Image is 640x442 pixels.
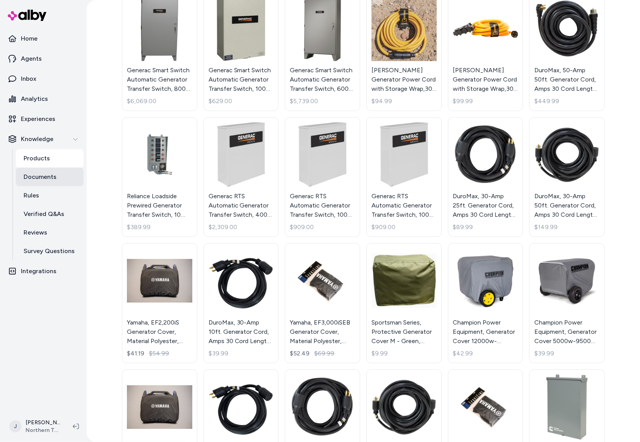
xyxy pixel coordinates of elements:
[122,117,197,237] a: Reliance Loadside Prewired Generator Transfer Switch, 10 Circuits, 125/250 Volts, 30 Amps, 7,500 ...
[366,243,442,363] a: Sportsman Series, Protective Generator Cover M - Green, Material Nylon, Closure Type Other, Compa...
[16,242,84,260] a: Survey Questions
[3,70,84,88] a: Inbox
[16,149,84,168] a: Products
[3,90,84,108] a: Analytics
[285,117,360,237] a: Generac RTS Automatic Generator Transfer Switch, 100 Amp, 120/240 Volts, 3 Phase, Type N, Model# ...
[16,205,84,223] a: Verified Q&As
[21,267,56,276] p: Integrations
[24,228,47,237] p: Reviews
[16,168,84,186] a: Documents
[3,29,84,48] a: Home
[448,117,524,237] a: DuroMax, 30-Amp 25ft. Generator Cord, Amps 30 Cord Length 25 ft, Max. Volts 240 Model# XP3025GCDu...
[21,114,55,124] p: Experiences
[204,117,279,237] a: Generac RTS Automatic Generator Transfer Switch, 400 Amp, 120/240 Volts, 3 Phase, Type N, Model# ...
[24,172,56,182] p: Documents
[21,74,36,83] p: Inbox
[529,243,605,363] a: Champion Power Equipment, Generator Cover 5000w-9500w, Material Vinyl, Closure Type Elastic, Comp...
[3,49,84,68] a: Agents
[529,117,605,237] a: DuroMax, 30-Amp 50ft. Generator Cord, Amps 30 Cord Length 50 ft, Max. Volts 240 Model# XP3050GCDu...
[21,34,38,43] p: Home
[24,191,39,200] p: Rules
[204,243,279,363] a: DuroMax, 30-Amp 10ft. Generator Cord, Amps 30 Cord Length 10 ft, Max. Volts 240 Model# XP3010GCDu...
[285,243,360,363] a: Yamaha, EF3,000iSEB Generator Cover, Material Polyester, Closure Type Elastic, Compatible With Ot...
[3,110,84,128] a: Experiences
[21,54,42,63] p: Agents
[24,209,64,219] p: Verified Q&As
[24,154,50,163] p: Products
[448,243,524,363] a: Champion Power Equipment, Generator Cover 12000w-15000w, Material Vinyl, Closure Type Elastic, Co...
[366,117,442,237] a: Generac RTS Automatic Generator Transfer Switch, 100 Amp, 120/208 Volts, 3 Phase, Type N, Model# ...
[9,420,22,433] span: J
[24,246,75,256] p: Survey Questions
[5,414,67,439] button: J[PERSON_NAME]Northern Tool
[122,243,197,363] a: Yamaha, EF2,200iS Generator Cover, Material Polyester, Closure Type Elastic, Compatible With Othe...
[21,134,53,144] p: Knowledge
[16,223,84,242] a: Reviews
[26,427,60,434] span: Northern Tool
[3,130,84,148] button: Knowledge
[3,262,84,280] a: Integrations
[21,94,48,104] p: Analytics
[26,419,60,427] p: [PERSON_NAME]
[8,10,46,21] img: alby Logo
[16,186,84,205] a: Rules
